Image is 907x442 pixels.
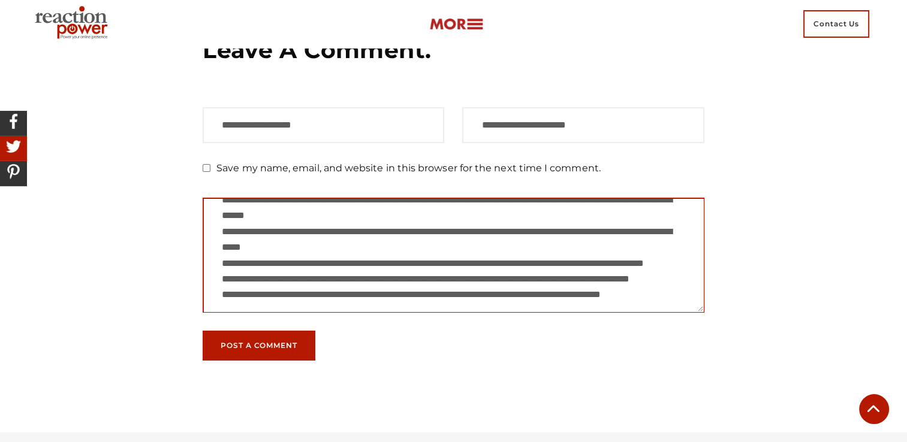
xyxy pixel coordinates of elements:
img: Share On Twitter [3,136,24,157]
img: Share On Pinterest [3,161,24,182]
img: more-btn.png [429,17,483,31]
h3: Leave a Comment. [203,35,704,65]
span: Post a Comment [221,342,297,349]
img: Share On Facebook [3,111,24,132]
span: Contact Us [803,10,869,38]
img: Executive Branding | Personal Branding Agency [30,2,117,46]
button: Post a Comment [203,331,315,361]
